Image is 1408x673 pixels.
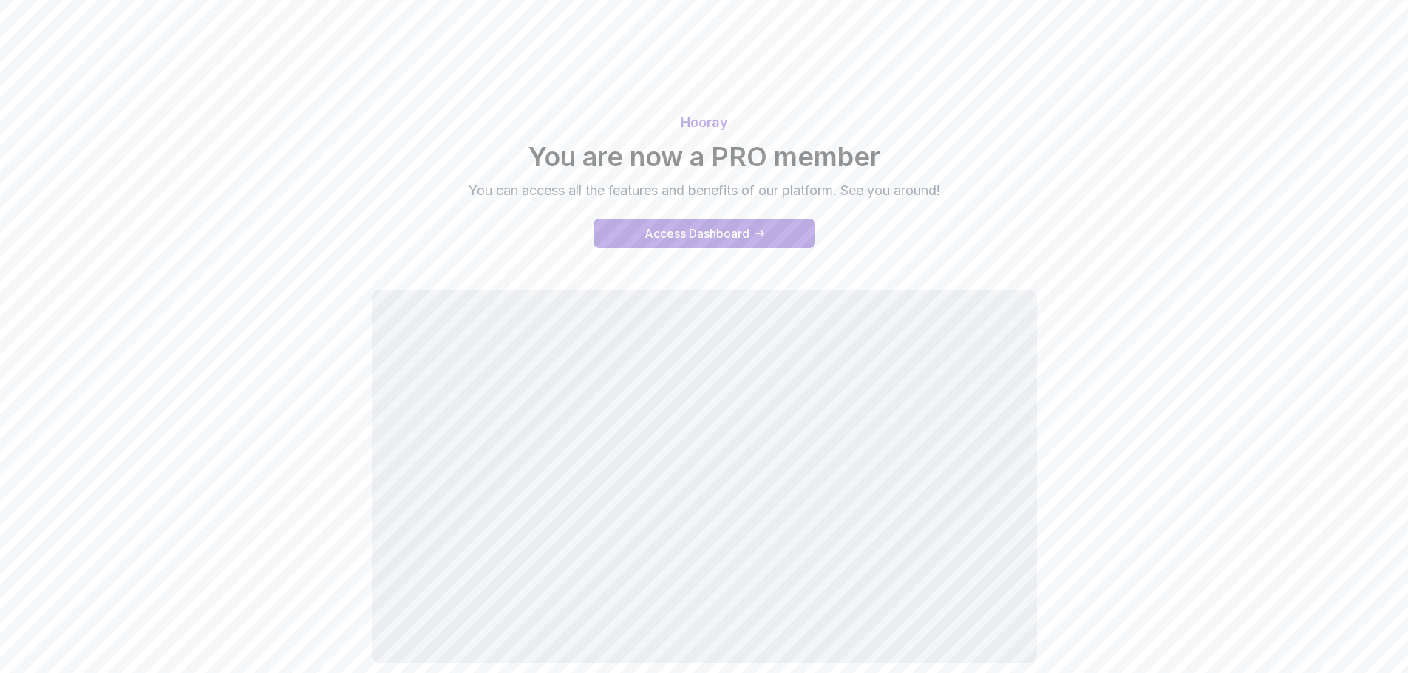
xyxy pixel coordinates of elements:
[456,180,953,201] p: You can access all the features and benefits of our platform. See you around!
[372,290,1037,663] iframe: welcome
[645,225,749,242] div: Access Dashboard
[187,142,1222,171] h2: You are now a PRO member
[187,112,1222,133] p: Hooray
[594,219,815,248] a: access-dashboard
[594,219,815,248] button: Access Dashboard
